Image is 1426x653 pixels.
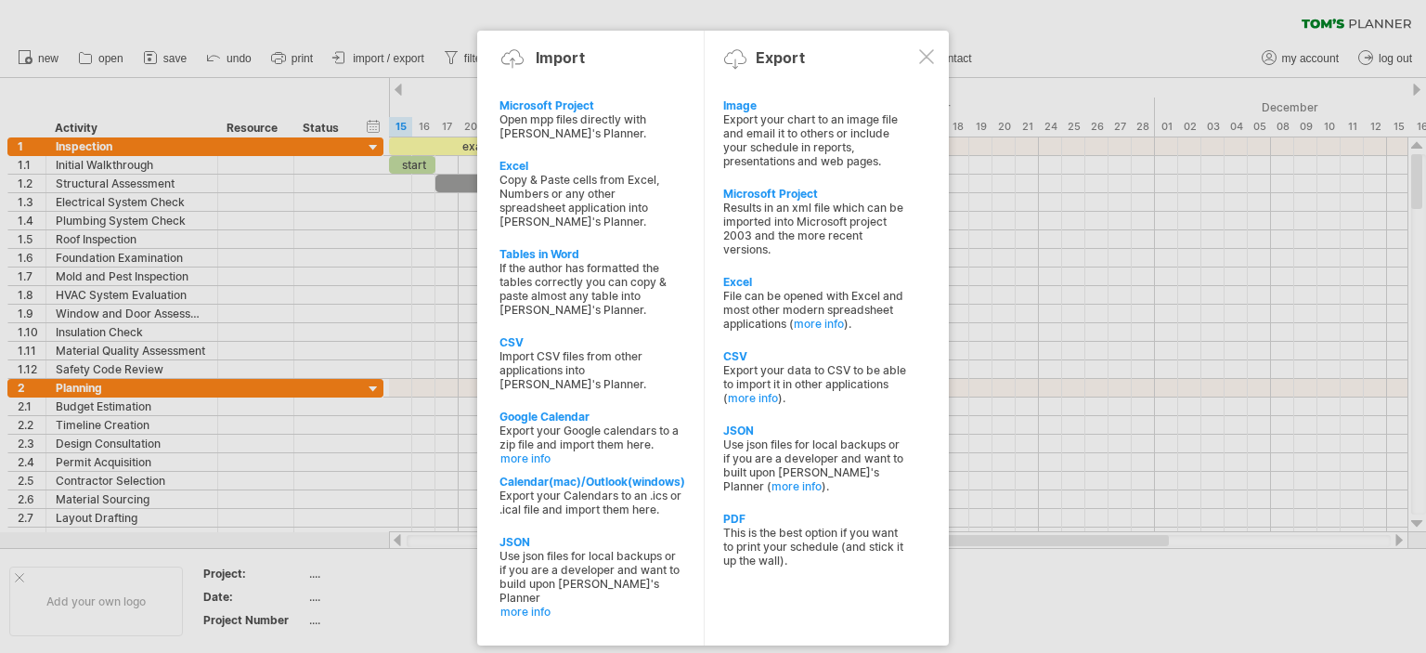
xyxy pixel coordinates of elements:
[723,438,907,493] div: Use json files for local backups or if you are a developer and want to built upon [PERSON_NAME]'s...
[771,479,822,493] a: more info
[723,289,907,331] div: File can be opened with Excel and most other modern spreadsheet applications ( ).
[499,173,683,229] div: Copy & Paste cells from Excel, Numbers or any other spreadsheet application into [PERSON_NAME]'s ...
[723,275,907,289] div: Excel
[723,424,907,438] div: JSON
[500,451,684,465] a: more info
[723,112,907,168] div: Export your chart to an image file and email it to others or include your schedule in reports, pr...
[723,363,907,405] div: Export your data to CSV to be able to import it in other applications ( ).
[723,98,907,112] div: Image
[723,349,907,363] div: CSV
[723,512,907,526] div: PDF
[728,391,778,405] a: more info
[499,159,683,173] div: Excel
[536,48,585,67] div: Import
[794,317,844,331] a: more info
[723,187,907,201] div: Microsoft Project
[500,605,684,619] a: more info
[723,526,907,568] div: This is the best option if you want to print your schedule (and stick it up the wall).
[756,48,805,67] div: Export
[499,247,683,261] div: Tables in Word
[499,261,683,317] div: If the author has formatted the tables correctly you can copy & paste almost any table into [PERS...
[723,201,907,256] div: Results in an xml file which can be imported into Microsoft project 2003 and the more recent vers...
